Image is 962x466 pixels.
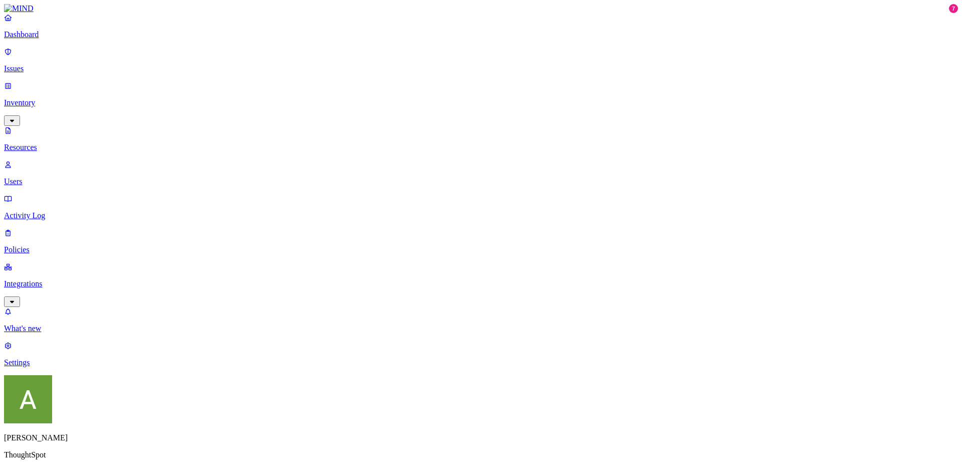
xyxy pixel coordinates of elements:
[4,98,958,107] p: Inventory
[4,13,958,39] a: Dashboard
[4,4,958,13] a: MIND
[4,433,958,442] p: [PERSON_NAME]
[4,375,52,423] img: Alessio Faiella
[4,143,958,152] p: Resources
[4,177,958,186] p: Users
[4,211,958,220] p: Activity Log
[4,307,958,333] a: What's new
[4,341,958,367] a: Settings
[4,64,958,73] p: Issues
[4,4,34,13] img: MIND
[4,194,958,220] a: Activity Log
[4,126,958,152] a: Resources
[4,245,958,254] p: Policies
[4,30,958,39] p: Dashboard
[4,81,958,124] a: Inventory
[4,358,958,367] p: Settings
[4,262,958,305] a: Integrations
[4,450,958,459] p: ThoughtSpot
[4,279,958,288] p: Integrations
[4,324,958,333] p: What's new
[4,47,958,73] a: Issues
[949,4,958,13] div: 7
[4,228,958,254] a: Policies
[4,160,958,186] a: Users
